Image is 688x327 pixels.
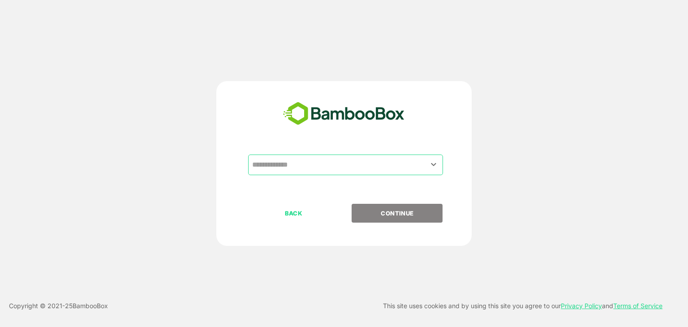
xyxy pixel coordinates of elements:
p: BACK [249,208,339,218]
button: Open [428,159,440,171]
p: This site uses cookies and by using this site you agree to our and [383,301,662,311]
a: Privacy Policy [561,302,602,310]
img: bamboobox [278,99,409,129]
a: Terms of Service [613,302,662,310]
p: CONTINUE [353,208,442,218]
p: Copyright © 2021- 25 BambooBox [9,301,108,311]
button: BACK [248,204,339,223]
button: CONTINUE [352,204,443,223]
